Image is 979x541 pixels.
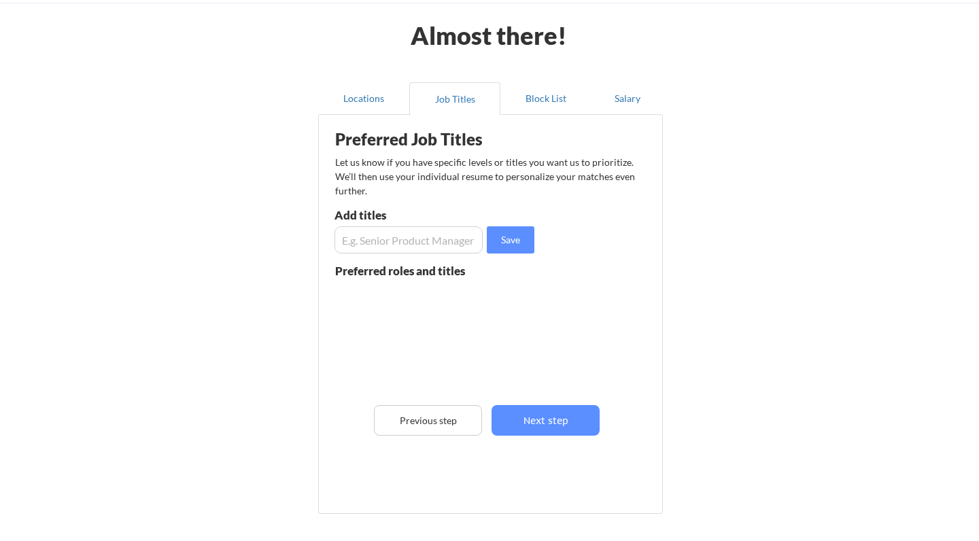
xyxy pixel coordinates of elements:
div: Almost there! [394,23,584,48]
input: E.g. Senior Product Manager [334,226,483,254]
div: Preferred roles and titles [335,265,482,277]
button: Previous step [374,405,482,436]
button: Block List [500,82,591,115]
div: Let us know if you have specific levels or titles you want us to prioritize. We’ll then use your ... [335,155,636,198]
button: Job Titles [409,82,500,115]
div: Add titles [334,209,479,221]
button: Locations [318,82,409,115]
div: Preferred Job Titles [335,131,506,147]
button: Save [487,226,534,254]
button: Next step [492,405,600,436]
button: Salary [591,82,663,115]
